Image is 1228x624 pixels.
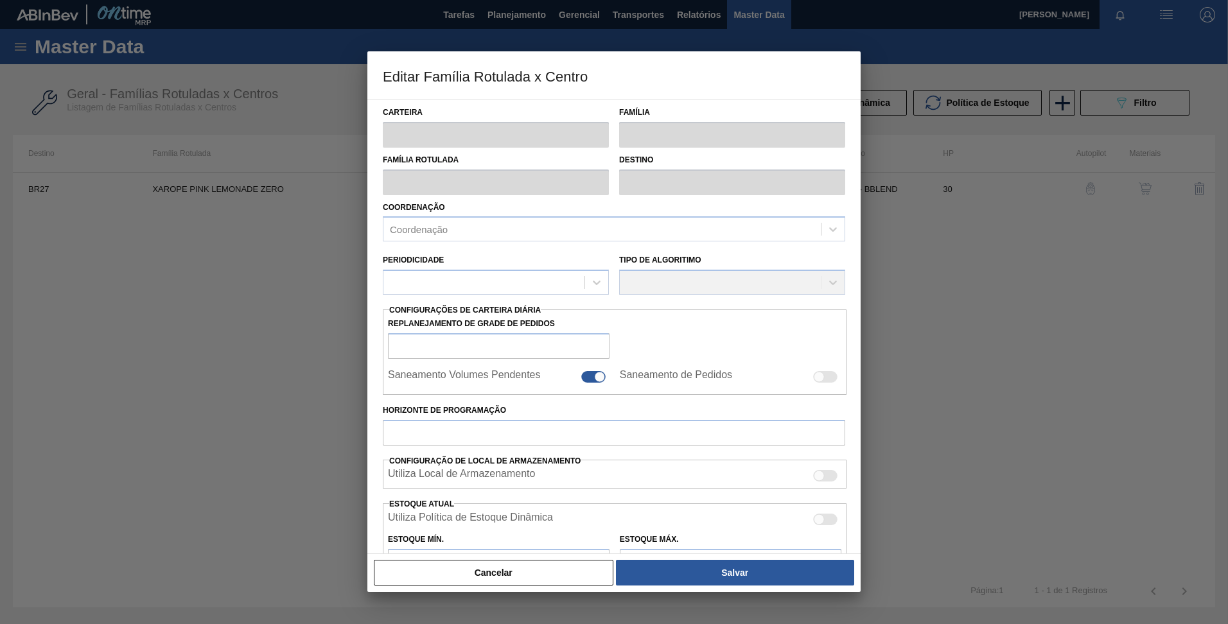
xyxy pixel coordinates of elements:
[619,151,845,169] label: Destino
[367,51,861,100] h3: Editar Família Rotulada x Centro
[388,512,553,527] label: Quando ativada, o sistema irá usar os estoques usando a Política de Estoque Dinâmica.
[389,306,541,315] span: Configurações de Carteira Diária
[374,560,613,585] button: Cancelar
[389,456,581,465] span: Configuração de Local de Armazenamento
[388,468,535,483] label: Quando ativada, o sistema irá exibir os estoques de diferentes locais de armazenamento.
[616,560,854,585] button: Salvar
[388,535,444,544] label: Estoque Mín.
[388,315,610,333] label: Replanejamento de Grade de Pedidos
[388,369,541,385] label: Saneamento Volumes Pendentes
[619,103,845,122] label: Família
[383,103,609,122] label: Carteira
[383,401,845,420] label: Horizonte de Programação
[620,535,679,544] label: Estoque Máx.
[383,203,445,212] label: Coordenação
[390,224,448,235] div: Coordenação
[620,369,732,385] label: Saneamento de Pedidos
[389,499,454,508] label: Estoque Atual
[383,151,609,169] label: Família Rotulada
[619,256,701,264] label: Tipo de Algoritimo
[383,256,444,264] label: Periodicidade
